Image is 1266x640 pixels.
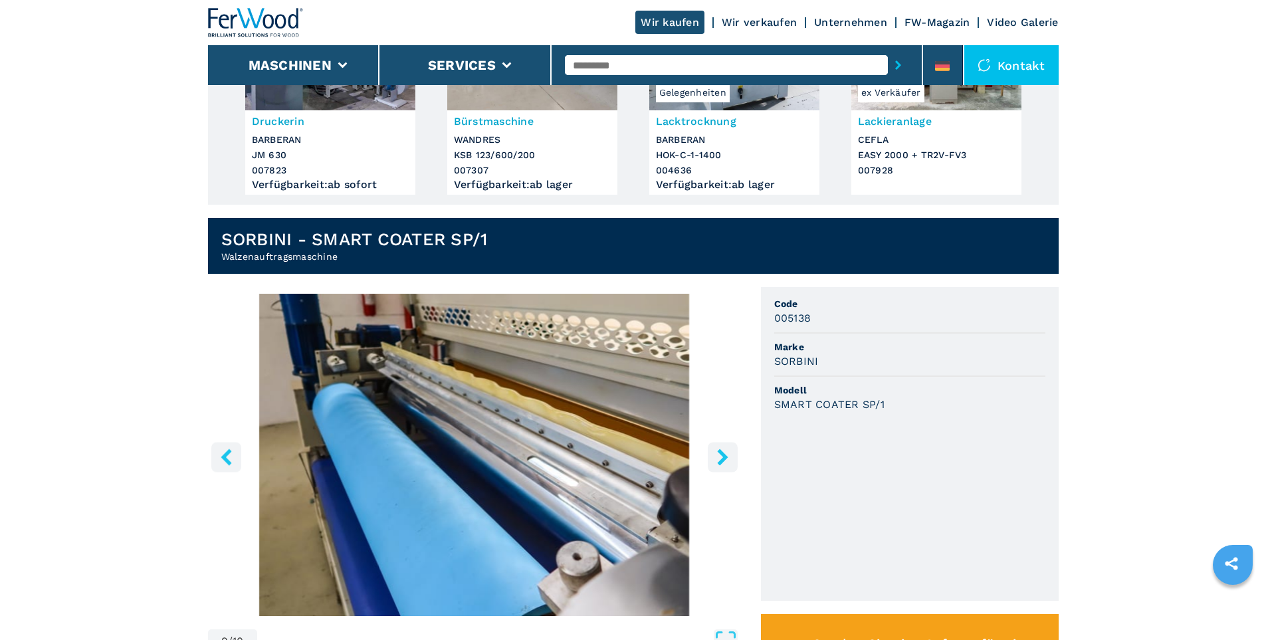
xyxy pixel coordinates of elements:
button: left-button [211,442,241,472]
h3: WANDRES KSB 123/600/200 007307 [454,132,611,178]
button: Maschinen [249,57,332,73]
a: Video Galerie [987,16,1058,29]
h3: SORBINI [774,354,819,369]
h3: SMART COATER SP/1 [774,397,885,412]
img: Ferwood [208,8,304,37]
div: Verfügbarkeit : ab sofort [252,181,409,188]
h3: Lackieranlage [858,114,1015,129]
a: Unternehmen [814,16,887,29]
span: ex Verkäufer [858,82,924,102]
button: submit-button [888,50,908,80]
h3: Lacktrocknung [656,114,813,129]
h3: Bürstmaschine [454,114,611,129]
a: Druckerin BARBERAN JM 630DruckerinBARBERANJM 630007823Verfügbarkeit:ab sofort [245,11,415,195]
a: Bürstmaschine WANDRES KSB 123/600/200BürstmaschineWANDRESKSB 123/600/200007307Verfügbarkeit:ab lager [447,11,617,195]
h1: SORBINI - SMART COATER SP/1 [221,229,488,250]
a: Lackieranlage CEFLA EASY 2000 + TR2V-FV3ex Verkäufer007928LackieranlageCEFLAEASY 2000 + TR2V-FV30... [851,11,1021,195]
div: Verfügbarkeit : ab lager [454,181,611,188]
h3: BARBERAN HOK-C-1-1400 004636 [656,132,813,178]
h3: 005138 [774,310,811,326]
h3: BARBERAN JM 630 007823 [252,132,409,178]
span: Code [774,297,1045,310]
h3: CEFLA EASY 2000 + TR2V-FV3 007928 [858,132,1015,178]
img: Walzenauftragsmaschine SORBINI SMART COATER SP/1 [208,294,741,616]
button: right-button [708,442,738,472]
iframe: Chat [1210,580,1256,630]
a: Wir verkaufen [722,16,797,29]
div: Verfügbarkeit : ab lager [656,181,813,188]
img: Kontakt [978,58,991,72]
a: Lacktrocknung BARBERAN HOK-C-1-1400GelegenheitenLacktrocknungBARBERANHOK-C-1-1400004636Verfügbark... [649,11,819,195]
button: Services [428,57,496,73]
span: Marke [774,340,1045,354]
span: Gelegenheiten [656,82,730,102]
span: Modell [774,383,1045,397]
div: Go to Slide 9 [208,294,741,616]
div: Kontakt [964,45,1059,85]
a: sharethis [1215,547,1248,580]
h2: Walzenauftragsmaschine [221,250,488,263]
a: Wir kaufen [635,11,704,34]
h3: Druckerin [252,114,409,129]
a: FW-Magazin [904,16,970,29]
